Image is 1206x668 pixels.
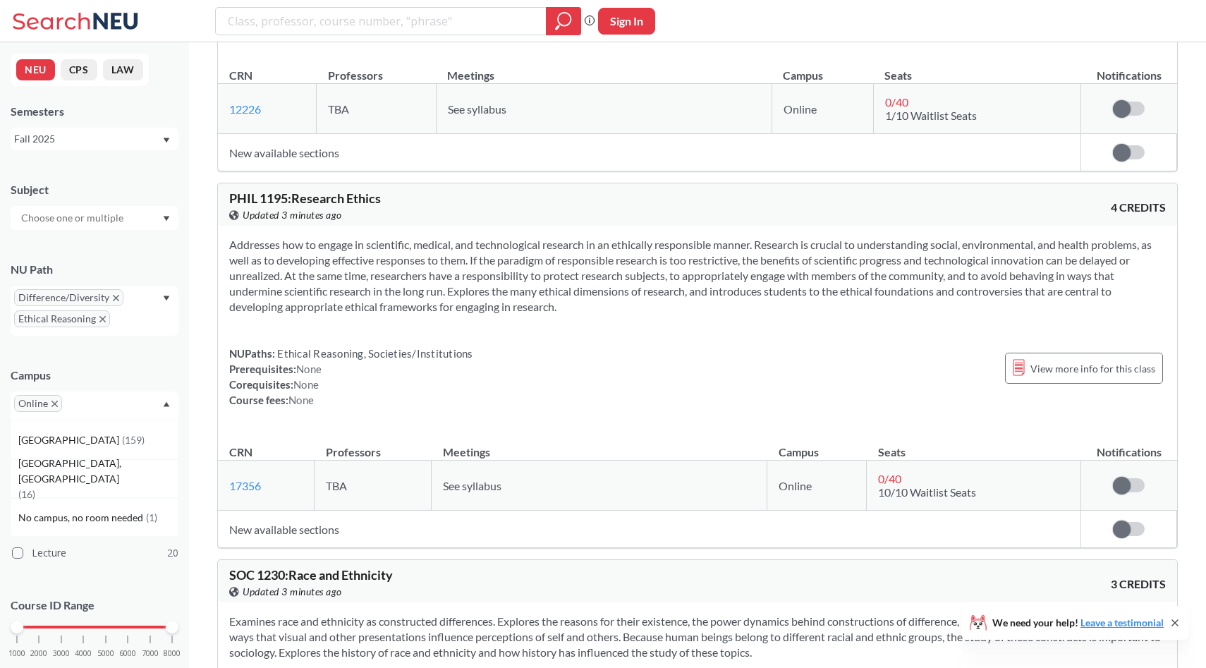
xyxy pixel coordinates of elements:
[97,650,114,657] span: 5000
[229,102,261,116] a: 12226
[163,401,170,407] svg: Dropdown arrow
[1081,54,1177,84] th: Notifications
[546,7,581,35] div: magnifying glass
[61,59,97,80] button: CPS
[8,650,25,657] span: 1000
[443,479,501,492] span: See syllabus
[432,430,767,461] th: Meetings
[317,84,437,134] td: TBA
[1080,617,1164,628] a: Leave a testimonial
[18,488,35,500] span: ( 16 )
[11,182,178,198] div: Subject
[113,295,119,301] svg: X to remove pill
[30,650,47,657] span: 2000
[229,346,473,408] div: NUPaths: Prerequisites: Corequisites: Course fees:
[218,511,1081,548] td: New available sections
[243,584,342,600] span: Updated 3 minutes ago
[1111,576,1166,592] span: 3 CREDITS
[163,296,170,301] svg: Dropdown arrow
[767,430,867,461] th: Campus
[767,461,867,511] td: Online
[555,11,572,31] svg: magnifying glass
[878,485,976,499] span: 10/10 Waitlist Seats
[14,131,162,147] div: Fall 2025
[296,363,322,375] span: None
[146,511,157,523] span: ( 1 )
[288,394,314,406] span: None
[163,138,170,143] svg: Dropdown arrow
[18,510,146,526] span: No campus, no room needed
[163,216,170,221] svg: Dropdown arrow
[1081,430,1177,461] th: Notifications
[229,614,1166,660] section: Examines race and ethnicity as constructed differences. Explores the reasons for their existence,...
[11,286,178,336] div: Difference/DiversityX to remove pillEthical ReasoningX to remove pillDropdown arrow
[436,54,772,84] th: Meetings
[226,9,536,33] input: Class, professor, course number, "phrase"
[243,207,342,223] span: Updated 3 minutes ago
[11,128,178,150] div: Fall 2025Dropdown arrow
[11,368,178,383] div: Campus
[448,102,506,116] span: See syllabus
[167,545,178,561] span: 20
[99,316,106,322] svg: X to remove pill
[164,650,181,657] span: 8000
[16,59,55,80] button: NEU
[119,650,136,657] span: 6000
[317,54,437,84] th: Professors
[51,401,58,407] svg: X to remove pill
[12,544,178,562] label: Lecture
[18,456,178,487] span: [GEOGRAPHIC_DATA], [GEOGRAPHIC_DATA]
[18,432,122,448] span: [GEOGRAPHIC_DATA]
[103,59,143,80] button: LAW
[142,650,159,657] span: 7000
[11,391,178,420] div: OnlineX to remove pillDropdown arrow[GEOGRAPHIC_DATA](159)[GEOGRAPHIC_DATA], [GEOGRAPHIC_DATA](16...
[229,237,1166,315] section: Addresses how to engage in scientific, medical, and technological research in an ethically respon...
[75,650,92,657] span: 4000
[885,95,908,109] span: 0 / 40
[1111,200,1166,215] span: 4 CREDITS
[873,54,1080,84] th: Seats
[772,84,873,134] td: Online
[14,289,123,306] span: Difference/DiversityX to remove pill
[885,109,977,122] span: 1/10 Waitlist Seats
[315,430,432,461] th: Professors
[867,430,1081,461] th: Seats
[878,472,901,485] span: 0 / 40
[11,104,178,119] div: Semesters
[14,209,133,226] input: Choose one or multiple
[122,434,145,446] span: ( 159 )
[53,650,70,657] span: 3000
[315,461,432,511] td: TBA
[275,347,473,360] span: Ethical Reasoning, Societies/Institutions
[992,618,1164,628] span: We need your help!
[14,395,62,412] span: OnlineX to remove pill
[218,134,1081,171] td: New available sections
[229,479,261,492] a: 17356
[229,444,252,460] div: CRN
[598,8,655,35] button: Sign In
[772,54,873,84] th: Campus
[229,190,381,206] span: PHIL 1195 : Research Ethics
[14,310,110,327] span: Ethical ReasoningX to remove pill
[293,378,319,391] span: None
[11,262,178,277] div: NU Path
[229,567,393,583] span: SOC 1230 : Race and Ethnicity
[1030,360,1155,377] span: View more info for this class
[229,68,252,83] div: CRN
[11,597,178,614] p: Course ID Range
[11,206,178,230] div: Dropdown arrow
